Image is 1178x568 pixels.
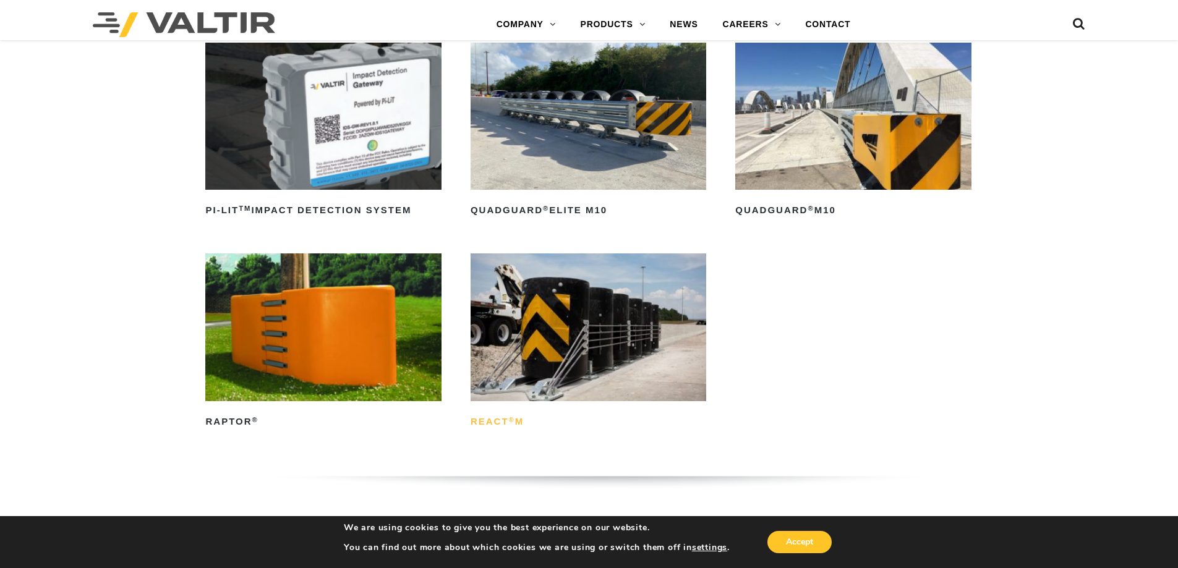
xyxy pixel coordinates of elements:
[793,12,863,37] a: CONTACT
[543,205,549,212] sup: ®
[471,253,706,431] a: REACT®M
[808,205,814,212] sup: ®
[205,253,441,431] a: RAPTOR®
[568,12,658,37] a: PRODUCTS
[205,412,441,432] h2: RAPTOR
[484,12,568,37] a: COMPANY
[692,542,727,553] button: settings
[471,412,706,432] h2: REACT M
[239,205,251,212] sup: TM
[344,542,730,553] p: You can find out more about which cookies we are using or switch them off in .
[471,201,706,221] h2: QuadGuard Elite M10
[711,12,793,37] a: CAREERS
[471,43,706,221] a: QuadGuard®Elite M10
[205,201,441,221] h2: PI-LIT Impact Detection System
[205,43,441,221] a: PI-LITTMImpact Detection System
[252,416,258,423] sup: ®
[93,12,275,37] img: Valtir
[767,531,832,553] button: Accept
[657,12,710,37] a: NEWS
[344,522,730,533] p: We are using cookies to give you the best experience on our website.
[735,201,971,221] h2: QuadGuard M10
[735,43,971,221] a: QuadGuard®M10
[509,416,515,423] sup: ®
